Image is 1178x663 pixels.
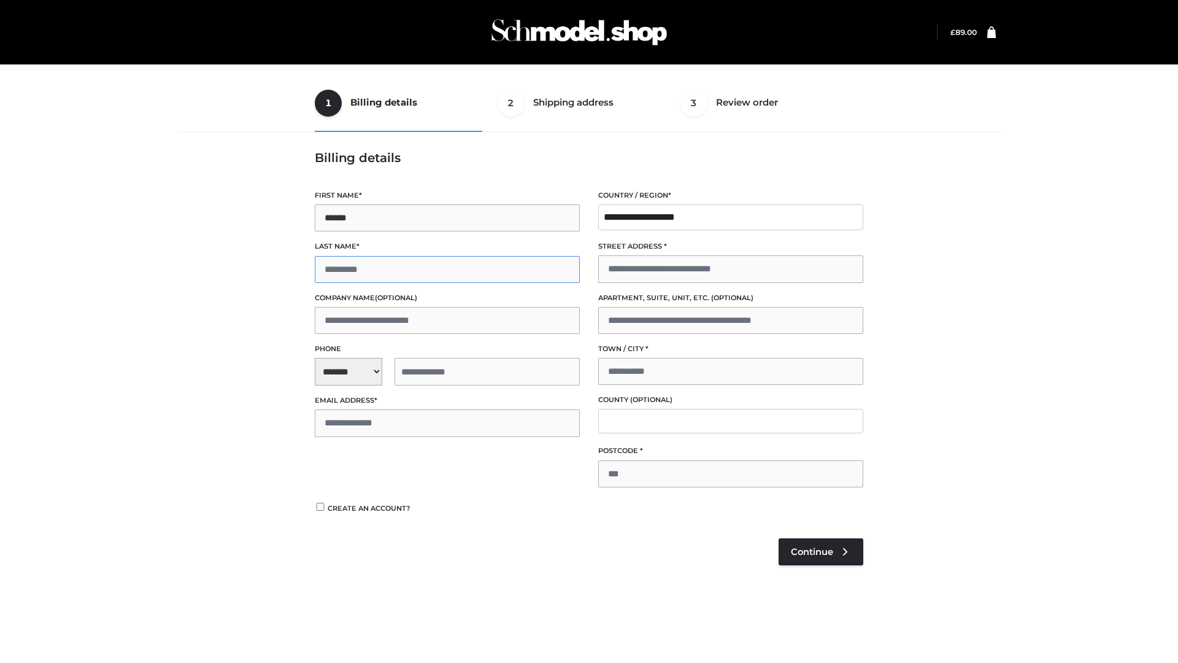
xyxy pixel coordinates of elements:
span: (optional) [711,293,753,302]
span: (optional) [630,395,672,404]
a: £89.00 [950,28,977,37]
label: Last name [315,241,580,252]
label: Phone [315,343,580,355]
h3: Billing details [315,150,863,165]
input: Create an account? [315,503,326,511]
label: First name [315,190,580,201]
label: Postcode [598,445,863,457]
label: Company name [315,292,580,304]
img: Schmodel Admin 964 [487,8,671,56]
bdi: 89.00 [950,28,977,37]
span: Create an account? [328,504,410,513]
label: Street address [598,241,863,252]
label: Country / Region [598,190,863,201]
span: £ [950,28,955,37]
label: Email address [315,395,580,406]
label: County [598,394,863,406]
span: Continue [791,546,833,557]
span: (optional) [375,293,417,302]
label: Apartment, suite, unit, etc. [598,292,863,304]
a: Continue [779,538,863,565]
label: Town / City [598,343,863,355]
